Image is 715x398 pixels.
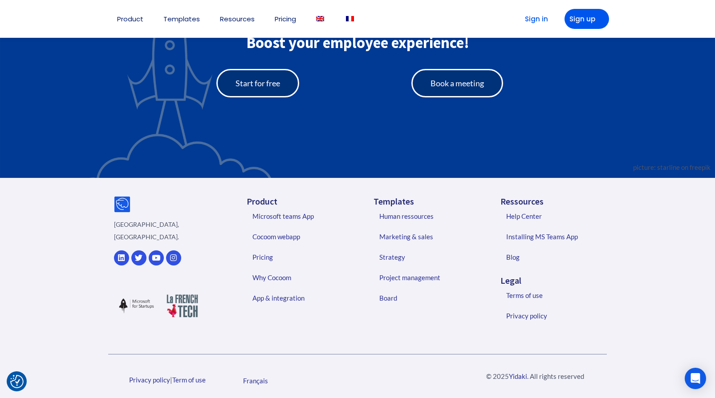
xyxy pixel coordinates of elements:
[509,372,527,380] a: Yidaki
[114,218,205,243] p: [GEOGRAPHIC_DATA], [GEOGRAPHIC_DATA].
[370,226,485,247] a: Marketing & sales
[497,285,612,306] a: Terms of use
[239,374,272,387] a: Français
[565,9,609,29] a: Sign up
[497,206,612,226] a: Help Center
[10,375,24,388] img: Revisit consent button
[216,69,299,97] a: Start for free
[370,267,485,288] a: Project management
[370,206,485,226] a: Human ressources
[236,79,280,87] span: Start for free
[633,163,711,171] a: picture: starline on freepik
[511,9,556,29] a: Sign in
[244,267,358,288] a: Why Cocoom
[117,16,143,22] a: Product
[275,16,296,22] a: Pricing
[346,16,354,21] img: French
[411,69,503,97] a: Book a meeting
[500,276,611,285] h5: Legal
[129,376,170,384] a: Privacy policy
[374,197,484,206] h5: Templates
[244,247,358,267] a: Pricing
[497,226,612,247] a: Installing MS Teams App
[316,16,324,21] img: English
[244,288,358,308] a: App & integration
[370,247,485,267] a: Strategy
[497,306,612,326] a: Privacy policy
[10,375,24,388] button: Consent Preferences
[244,206,358,226] a: Microsoft teams App
[220,16,255,22] a: Resources
[172,376,206,384] a: Term of use
[247,197,357,206] h5: Product
[685,368,706,389] div: Open Intercom Messenger
[500,197,611,206] h5: Ressources
[108,374,226,386] div: |
[463,370,607,382] p: © 2025 . All rights reserved
[243,376,268,384] span: Français
[370,288,485,308] a: Board
[497,247,612,267] a: Blog
[431,79,484,87] span: Book a meeting
[163,16,200,22] a: Templates
[244,226,358,247] a: Cocoom webapp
